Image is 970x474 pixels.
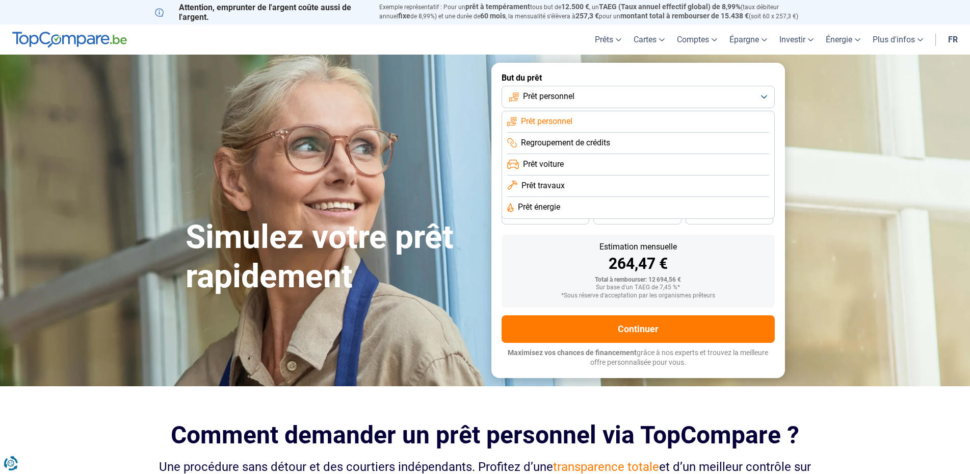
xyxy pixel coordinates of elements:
a: Épargne [723,24,773,55]
a: Investir [773,24,820,55]
button: Continuer [502,315,775,343]
a: fr [942,24,964,55]
span: Prêt personnel [523,91,574,102]
button: Prêt personnel [502,86,775,108]
h2: Comment demander un prêt personnel via TopCompare ? [155,421,816,449]
span: 60 mois [480,12,506,20]
span: Prêt travaux [521,180,565,191]
span: fixe [398,12,410,20]
span: Maximisez vos chances de financement [508,348,637,357]
div: *Sous réserve d'acceptation par les organismes prêteurs [510,292,767,300]
span: prêt à tempérament [465,3,530,11]
p: Attention, emprunter de l'argent coûte aussi de l'argent. [155,3,367,22]
div: Sur base d'un TAEG de 7,45 %* [510,284,767,291]
span: 36 mois [534,214,557,220]
span: 24 mois [718,214,741,220]
span: montant total à rembourser de 15.438 € [620,12,749,20]
div: Total à rembourser: 12 694,56 € [510,277,767,284]
span: 257,3 € [575,12,599,20]
a: Énergie [820,24,867,55]
span: transparence totale [553,460,659,474]
span: Regroupement de crédits [521,137,610,148]
a: Plus d'infos [867,24,929,55]
a: Cartes [627,24,671,55]
a: Prêts [589,24,627,55]
h1: Simulez votre prêt rapidement [186,218,479,296]
span: 30 mois [626,214,648,220]
span: Prêt personnel [521,116,572,127]
img: TopCompare [12,32,127,48]
label: But du prêt [502,73,775,83]
span: TAEG (Taux annuel effectif global) de 8,99% [599,3,741,11]
a: Comptes [671,24,723,55]
span: 12.500 € [561,3,589,11]
span: Prêt énergie [518,202,560,213]
p: Exemple représentatif : Pour un tous but de , un (taux débiteur annuel de 8,99%) et une durée de ... [379,3,816,21]
div: 264,47 € [510,256,767,271]
div: Estimation mensuelle [510,243,767,251]
span: Prêt voiture [523,159,564,170]
p: grâce à nos experts et trouvez la meilleure offre personnalisée pour vous. [502,348,775,368]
